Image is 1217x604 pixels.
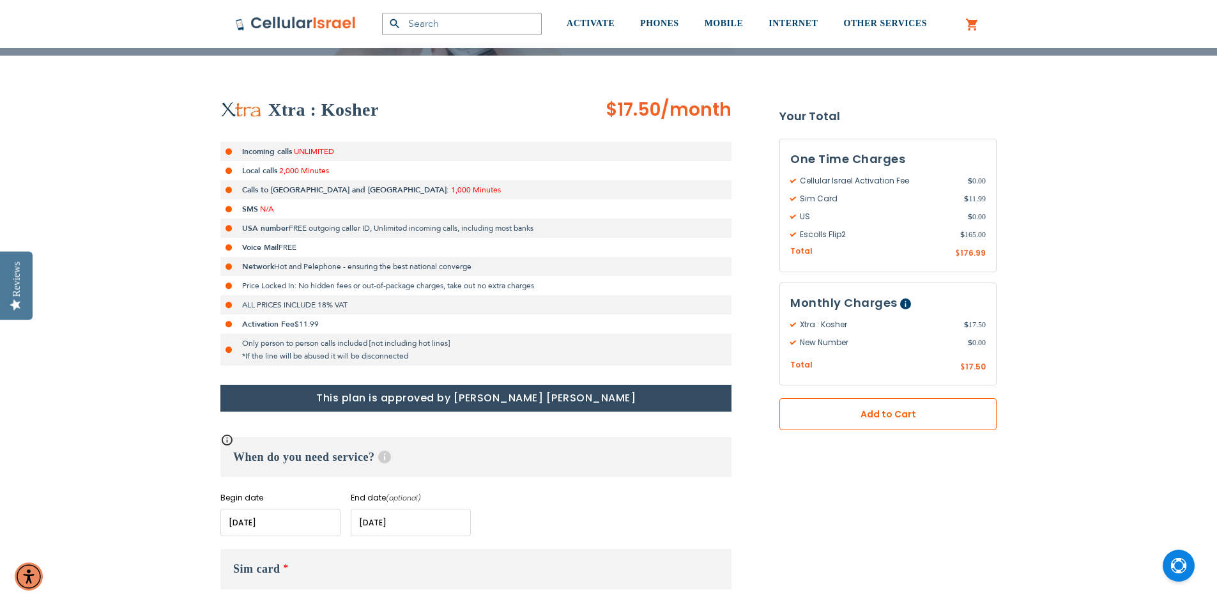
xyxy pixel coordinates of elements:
strong: Your Total [779,107,997,126]
span: 17.50 [965,361,986,372]
h1: This plan is approved by [PERSON_NAME] [PERSON_NAME] [220,385,731,412]
span: Help [378,451,391,463]
div: Accessibility Menu [15,562,43,591]
input: MM/DD/YYYY [220,509,341,536]
span: FREE outgoing caller ID, Unlimited incoming calls, including most banks [289,223,533,233]
span: 1,000 Minutes [451,185,501,195]
label: End date [351,492,471,504]
strong: Calls to [GEOGRAPHIC_DATA] and [GEOGRAPHIC_DATA]: [242,185,449,195]
span: $ [964,319,968,330]
span: Hot and Pelephone - ensuring the best national converge [274,261,471,272]
li: ALL PRICES INCLUDE 18% VAT [220,295,731,314]
li: Price Locked In: No hidden fees or out-of-package charges, take out no extra charges [220,276,731,295]
span: New Number [790,337,968,348]
h3: One Time Charges [790,150,986,169]
span: Total [790,245,813,258]
h3: When do you need service? [220,437,731,477]
span: 0.00 [968,175,986,187]
strong: USA number [242,223,289,233]
strong: Network [242,261,274,272]
span: Sim card [233,562,280,575]
strong: Voice Mail [242,242,279,252]
span: Xtra : Kosher [790,319,964,330]
span: 17.50 [964,319,986,330]
span: $ [968,211,972,222]
span: $11.99 [295,319,319,329]
span: N/A [260,204,273,214]
span: 0.00 [968,337,986,348]
button: Add to Cart [779,398,997,430]
label: Begin date [220,492,341,504]
li: Only person to person calls included [not including hot lines] *If the line will be abused it wil... [220,334,731,366]
span: Escolls Flip2 [790,229,960,240]
img: Cellular Israel Logo [235,16,356,31]
span: 2,000 Minutes [279,166,329,176]
span: UNLIMITED [294,146,334,157]
span: ACTIVATE [567,19,615,28]
span: $ [968,337,972,348]
span: $ [960,229,965,240]
div: Reviews [11,261,22,297]
span: Monthly Charges [790,295,898,311]
span: OTHER SERVICES [843,19,927,28]
i: (optional) [386,493,421,503]
strong: Incoming calls [242,146,292,157]
span: $ [955,248,960,259]
span: 165.00 [960,229,986,240]
span: INTERNET [769,19,818,28]
span: PHONES [640,19,679,28]
img: Xtra : Kosher [220,102,262,118]
span: FREE [279,242,296,252]
span: /month [661,97,731,123]
strong: Local calls [242,166,277,176]
span: Cellular Israel Activation Fee [790,175,968,187]
span: MOBILE [705,19,744,28]
strong: Activation Fee [242,319,295,329]
input: Search [382,13,542,35]
strong: SMS [242,204,258,214]
span: Sim Card [790,193,964,205]
span: Help [900,298,911,309]
span: 11.99 [964,193,986,205]
span: $ [968,175,972,187]
span: $17.50 [606,97,661,122]
span: 176.99 [960,247,986,258]
h2: Xtra : Kosher [268,97,379,123]
input: MM/DD/YYYY [351,509,471,536]
span: Add to Cart [822,408,954,421]
span: Total [790,359,813,371]
span: US [790,211,968,222]
span: 0.00 [968,211,986,222]
span: $ [960,362,965,373]
span: $ [964,193,968,205]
